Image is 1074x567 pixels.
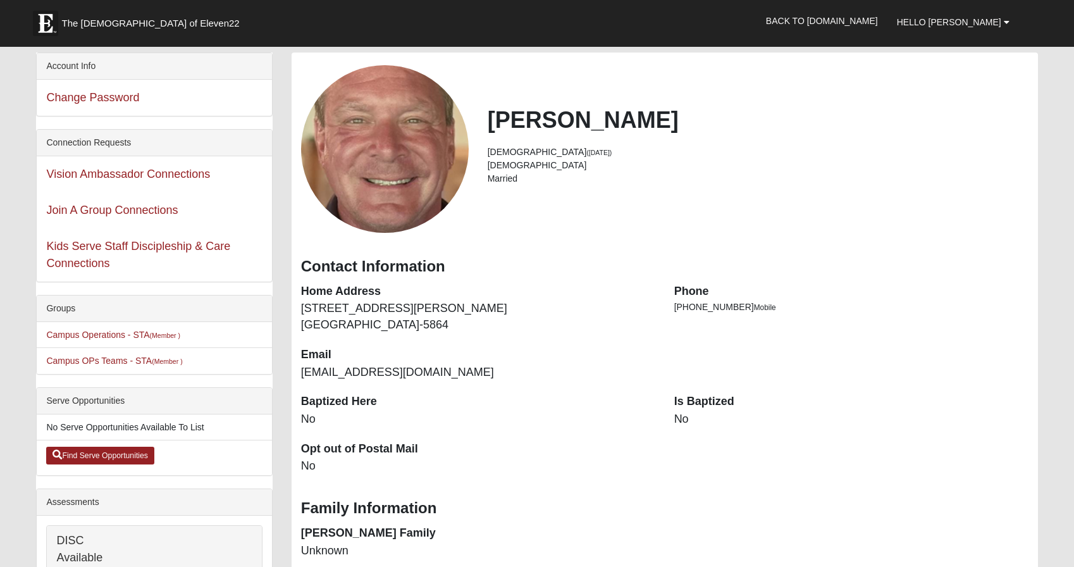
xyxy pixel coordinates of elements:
small: (Member ) [150,332,180,339]
a: Campus Operations - STA(Member ) [46,330,180,340]
span: The [DEMOGRAPHIC_DATA] of Eleven22 [61,17,239,30]
dd: [STREET_ADDRESS][PERSON_NAME] [GEOGRAPHIC_DATA]-5864 [301,301,655,333]
h3: Family Information [301,499,1028,518]
dt: Opt out of Postal Mail [301,441,655,458]
dd: [EMAIL_ADDRESS][DOMAIN_NAME] [301,364,655,381]
div: Account Info [37,53,271,80]
li: Married [488,172,1028,185]
dt: Home Address [301,283,655,300]
dd: No [674,411,1028,428]
h3: Contact Information [301,258,1028,276]
dt: [PERSON_NAME] Family [301,525,655,542]
li: No Serve Opportunities Available To List [37,414,271,440]
li: [DEMOGRAPHIC_DATA] [488,159,1028,172]
li: [PHONE_NUMBER] [674,301,1028,314]
a: Vision Ambassador Connections [46,168,210,180]
div: Groups [37,296,271,322]
dd: Unknown [301,543,655,559]
div: Connection Requests [37,130,271,156]
small: ([DATE]) [586,149,612,156]
a: Back to [DOMAIN_NAME] [756,5,887,37]
div: Assessments [37,489,271,516]
dd: No [301,411,655,428]
dt: Baptized Here [301,394,655,410]
h2: [PERSON_NAME] [488,106,1028,134]
a: Change Password [46,91,139,104]
a: Join A Group Connections [46,204,178,216]
a: The [DEMOGRAPHIC_DATA] of Eleven22 [27,4,280,36]
a: Find Serve Opportunities [46,447,154,464]
li: [DEMOGRAPHIC_DATA] [488,146,1028,159]
a: Hello [PERSON_NAME] [887,6,1019,38]
img: Eleven22 logo [33,11,58,36]
dt: Is Baptized [674,394,1028,410]
a: Campus OPs Teams - STA(Member ) [46,356,182,366]
dd: No [301,458,655,475]
a: Kids Serve Staff Discipleship & Care Connections [46,240,230,270]
div: Serve Opportunities [37,388,271,414]
small: (Member ) [152,358,182,365]
span: Hello [PERSON_NAME] [897,17,1001,27]
dt: Email [301,347,655,363]
a: View Fullsize Photo [301,65,469,233]
span: Mobile [754,303,776,312]
dt: Phone [674,283,1028,300]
